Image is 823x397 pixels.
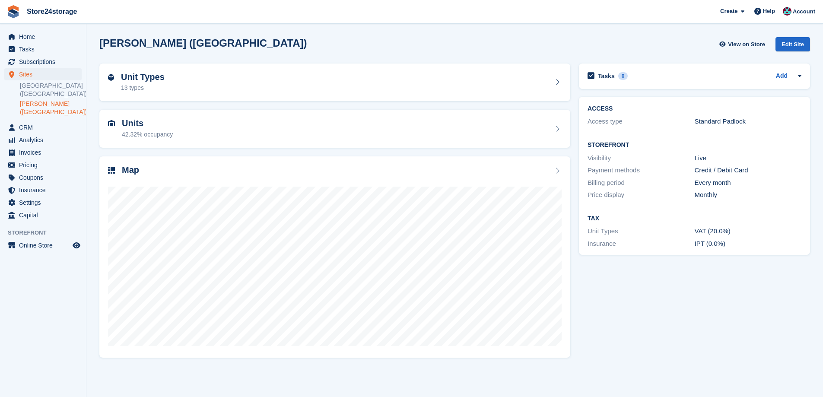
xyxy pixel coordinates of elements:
a: Preview store [71,240,82,251]
div: 13 types [121,83,165,92]
span: Pricing [19,159,71,171]
a: menu [4,134,82,146]
a: menu [4,146,82,159]
span: Analytics [19,134,71,146]
img: stora-icon-8386f47178a22dfd0bd8f6a31ec36ba5ce8667c1dd55bd0f319d3a0aa187defe.svg [7,5,20,18]
span: Insurance [19,184,71,196]
h2: Tasks [598,72,615,80]
div: Credit / Debit Card [695,165,801,175]
span: Online Store [19,239,71,251]
span: Subscriptions [19,56,71,68]
img: map-icn-33ee37083ee616e46c38cad1a60f524a97daa1e2b2c8c0bc3eb3415660979fc1.svg [108,167,115,174]
span: View on Store [728,40,765,49]
span: Invoices [19,146,71,159]
div: Edit Site [775,37,810,51]
div: 0 [618,72,628,80]
div: IPT (0.0%) [695,239,801,249]
a: Unit Types 13 types [99,64,570,102]
div: Unit Types [588,226,694,236]
h2: Storefront [588,142,801,149]
a: menu [4,197,82,209]
a: menu [4,209,82,221]
div: Price display [588,190,694,200]
a: Edit Site [775,37,810,55]
img: unit-icn-7be61d7bf1b0ce9d3e12c5938cc71ed9869f7b940bace4675aadf7bd6d80202e.svg [108,120,115,126]
a: View on Store [718,37,769,51]
div: VAT (20.0%) [695,226,801,236]
div: Monthly [695,190,801,200]
div: Access type [588,117,694,127]
div: Live [695,153,801,163]
div: Billing period [588,178,694,188]
a: Store24storage [23,4,81,19]
span: Tasks [19,43,71,55]
span: Create [720,7,737,16]
a: menu [4,121,82,133]
a: [GEOGRAPHIC_DATA] ([GEOGRAPHIC_DATA]) [20,82,82,98]
div: Standard Padlock [695,117,801,127]
a: menu [4,31,82,43]
a: Map [99,156,570,358]
img: unit-type-icn-2b2737a686de81e16bb02015468b77c625bbabd49415b5ef34ead5e3b44a266d.svg [108,74,114,81]
h2: Units [122,118,173,128]
a: [PERSON_NAME] ([GEOGRAPHIC_DATA]) [20,100,82,116]
div: Visibility [588,153,694,163]
h2: Tax [588,215,801,222]
a: menu [4,184,82,196]
div: Payment methods [588,165,694,175]
a: menu [4,239,82,251]
span: Help [763,7,775,16]
span: CRM [19,121,71,133]
span: Settings [19,197,71,209]
a: Units 42.32% occupancy [99,110,570,148]
div: 42.32% occupancy [122,130,173,139]
div: Insurance [588,239,694,249]
img: George [783,7,791,16]
a: Add [776,71,788,81]
a: menu [4,159,82,171]
a: menu [4,172,82,184]
h2: Map [122,165,139,175]
a: menu [4,68,82,80]
h2: ACCESS [588,105,801,112]
span: Home [19,31,71,43]
h2: Unit Types [121,72,165,82]
span: Capital [19,209,71,221]
span: Sites [19,68,71,80]
div: Every month [695,178,801,188]
h2: [PERSON_NAME] ([GEOGRAPHIC_DATA]) [99,37,307,49]
span: Account [793,7,815,16]
span: Storefront [8,229,86,237]
span: Coupons [19,172,71,184]
a: menu [4,56,82,68]
a: menu [4,43,82,55]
